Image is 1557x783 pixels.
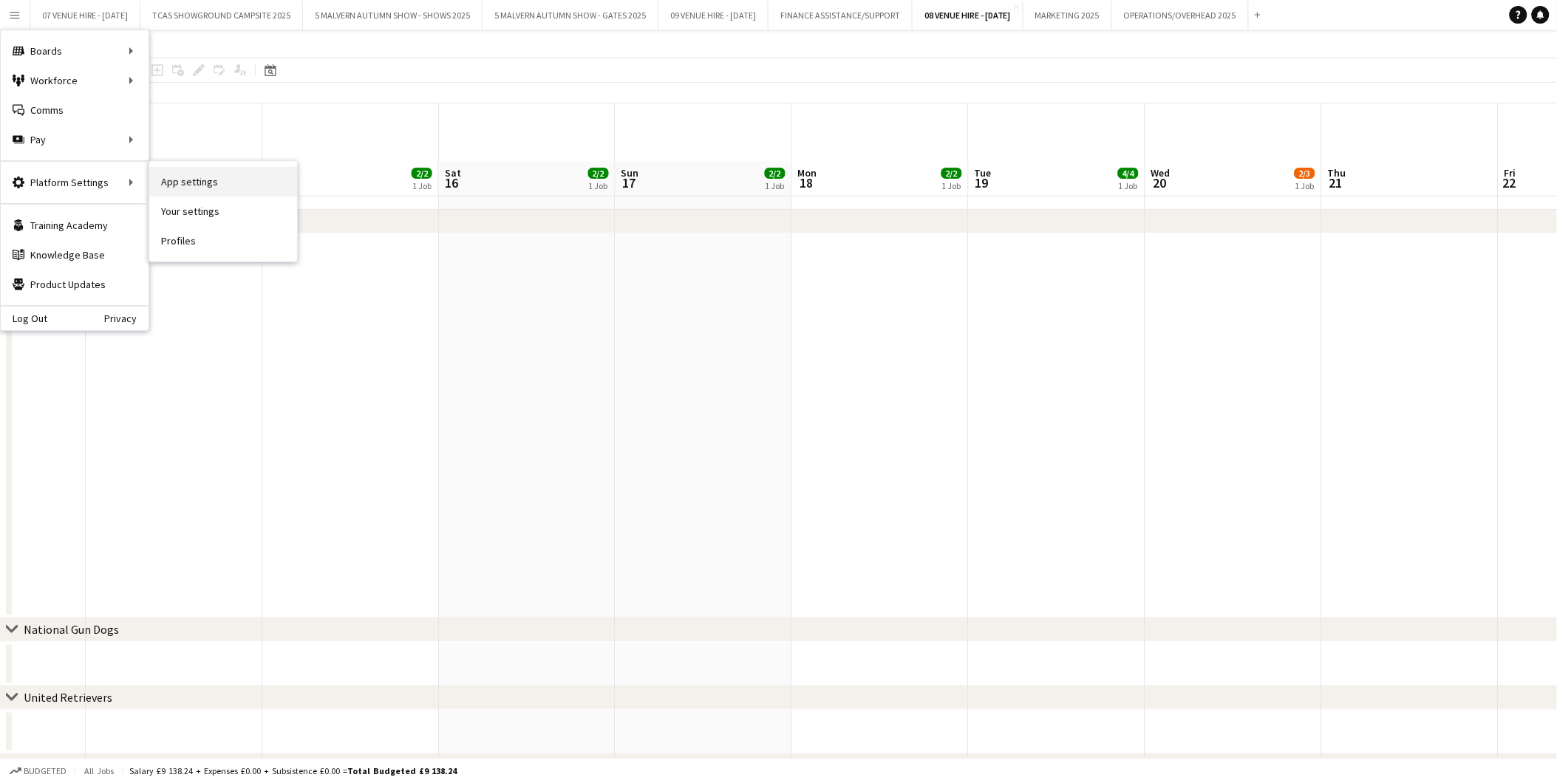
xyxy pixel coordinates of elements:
[1295,168,1315,179] span: 2/3
[129,765,457,776] div: Salary £9 138.24 + Expenses £0.00 + Subsistence £0.00 =
[24,690,112,705] div: United Retrievers
[1149,174,1171,191] span: 20
[140,1,303,30] button: TCAS SHOWGROUND CAMPSITE 2025
[941,168,962,179] span: 2/2
[412,180,432,191] div: 1 Job
[619,174,639,191] span: 17
[1023,1,1112,30] button: MARKETING 2025
[765,168,786,179] span: 2/2
[1502,174,1516,191] span: 22
[412,168,432,179] span: 2/2
[149,167,297,196] a: App settings
[7,763,69,779] button: Budgeted
[913,1,1023,30] button: 08 VENUE HIRE - [DATE]
[1326,174,1346,191] span: 21
[766,180,785,191] div: 1 Job
[621,166,639,179] span: Sun
[1119,180,1138,191] div: 1 Job
[149,196,297,226] a: Your settings
[796,174,817,191] span: 18
[1,211,149,240] a: Training Academy
[443,174,461,191] span: 16
[798,166,817,179] span: Mon
[1,270,149,299] a: Product Updates
[1151,166,1171,179] span: Wed
[1118,168,1139,179] span: 4/4
[658,1,769,30] button: 09 VENUE HIRE - [DATE]
[1,66,149,95] div: Workforce
[1505,166,1516,179] span: Fri
[347,765,457,776] span: Total Budgeted £9 138.24
[769,1,913,30] button: FINANCE ASSISTANCE/SUPPORT
[1,168,149,197] div: Platform Settings
[588,168,609,179] span: 2/2
[445,166,461,179] span: Sat
[1,240,149,270] a: Knowledge Base
[24,622,119,637] div: National Gun Dogs
[975,166,992,179] span: Tue
[1295,180,1315,191] div: 1 Job
[24,766,67,776] span: Budgeted
[30,1,140,30] button: 07 VENUE HIRE - [DATE]
[1,95,149,125] a: Comms
[1328,166,1346,179] span: Thu
[1,125,149,154] div: Pay
[1,312,47,324] a: Log Out
[149,226,297,256] a: Profiles
[589,180,608,191] div: 1 Job
[104,312,149,324] a: Privacy
[303,1,483,30] button: 5 MALVERN AUTUMN SHOW - SHOWS 2025
[942,180,961,191] div: 1 Job
[483,1,658,30] button: 5 MALVERN AUTUMN SHOW - GATES 2025
[1,36,149,66] div: Boards
[972,174,992,191] span: 19
[81,765,117,776] span: All jobs
[1112,1,1249,30] button: OPERATIONS/OVERHEAD 2025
